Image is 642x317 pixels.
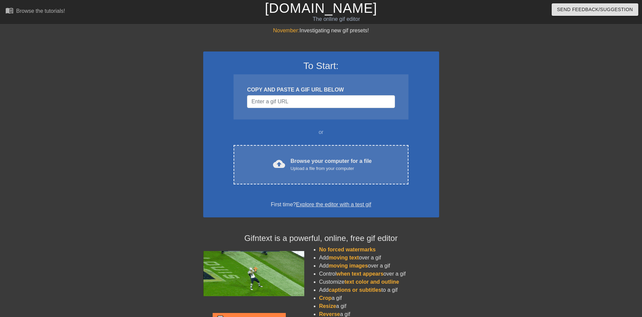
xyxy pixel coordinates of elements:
[212,201,430,209] div: First time?
[203,251,304,296] img: football_small.gif
[552,3,638,16] button: Send Feedback/Suggestion
[247,86,395,94] div: COPY AND PASTE A GIF URL BELOW
[265,1,377,15] a: [DOMAIN_NAME]
[221,128,422,136] div: or
[319,247,376,252] span: No forced watermarks
[291,157,372,172] div: Browse your computer for a file
[319,295,332,301] span: Crop
[5,6,65,17] a: Browse the tutorials!
[319,294,439,302] li: a gif
[336,271,384,277] span: when text appears
[319,262,439,270] li: Add over a gif
[319,303,336,309] span: Resize
[273,28,299,33] span: November:
[273,158,285,170] span: cloud_upload
[5,6,13,14] span: menu_book
[212,60,430,72] h3: To Start:
[203,27,439,35] div: Investigating new gif presets!
[557,5,633,14] span: Send Feedback/Suggestion
[247,95,395,108] input: Username
[329,255,359,260] span: moving text
[329,263,368,269] span: moving images
[344,279,399,285] span: text color and outline
[319,311,340,317] span: Reverse
[319,270,439,278] li: Control over a gif
[319,286,439,294] li: Add to a gif
[319,278,439,286] li: Customize
[203,234,439,243] h4: Gifntext is a powerful, online, free gif editor
[291,165,372,172] div: Upload a file from your computer
[329,287,381,293] span: captions or subtitles
[319,302,439,310] li: a gif
[217,15,455,23] div: The online gif editor
[16,8,65,14] div: Browse the tutorials!
[319,254,439,262] li: Add over a gif
[296,202,371,207] a: Explore the editor with a test gif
